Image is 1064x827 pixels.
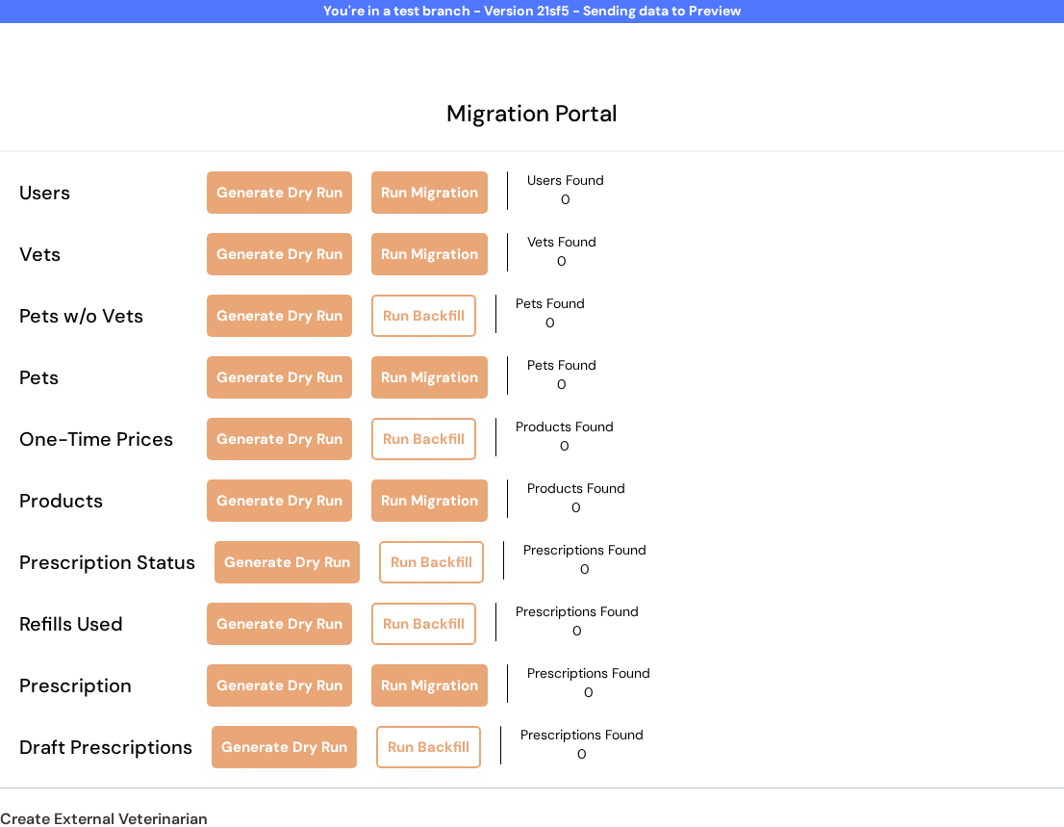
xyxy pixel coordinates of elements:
[19,301,188,330] div: Pets w/o Vets
[207,356,352,399] button: Generate Dry Run
[557,375,567,395] div: 0
[527,356,596,375] div: Pets Found
[520,726,644,745] div: Prescriptions Found
[446,96,618,131] div: Migration Portal
[207,664,352,707] button: Generate Dry Run
[516,418,614,437] div: Products Found
[527,233,596,252] div: Vets Found
[557,252,567,271] div: 0
[560,437,570,456] div: 0
[215,541,360,583] button: Generate Dry Run
[580,560,590,580] div: 0
[577,745,587,764] div: 0
[527,171,604,191] div: Users Found
[19,363,188,392] div: Pets
[19,240,188,269] div: Vets
[19,733,192,762] div: Draft Prescriptions
[571,499,581,518] div: 0
[516,603,639,622] div: Prescriptions Found
[207,171,352,214] button: Generate Dry Run
[207,479,352,522] button: Generate Dry Run
[561,191,570,210] div: 0
[207,418,352,460] button: Generate Dry Run
[207,233,352,275] button: Generate Dry Run
[207,603,352,645] button: Generate Dry Run
[527,479,625,499] div: Products Found
[371,356,488,399] button: Run Migration
[371,233,488,275] button: Run Migration
[207,295,352,337] button: Generate Dry Run
[376,726,481,768] button: Run Backfill
[545,314,555,333] div: 0
[371,603,476,645] button: Run Backfill
[19,609,188,638] div: Refills Used
[19,178,188,207] div: Users
[19,548,195,577] div: Prescription Status
[371,664,488,707] button: Run Migration
[212,726,357,768] button: Generate Dry Run
[371,171,488,214] button: Run Migration
[523,541,646,560] div: Prescriptions Found
[584,684,594,703] div: 0
[572,622,582,641] div: 0
[527,664,650,684] div: Prescriptions Found
[371,479,488,522] button: Run Migration
[371,295,476,337] button: Run Backfill
[19,671,188,700] div: Prescription
[19,425,188,453] div: One-Time Prices
[516,295,585,314] div: Pets Found
[19,486,188,515] div: Products
[379,541,484,583] button: Run Backfill
[371,418,476,460] button: Run Backfill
